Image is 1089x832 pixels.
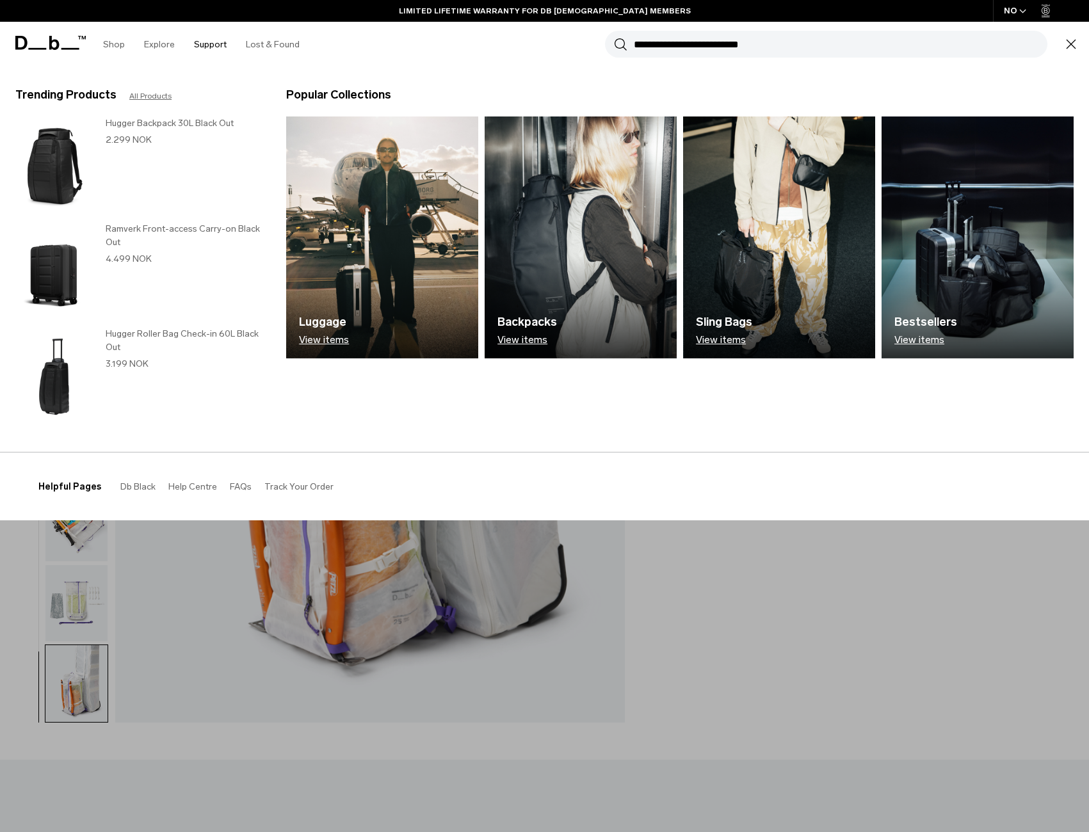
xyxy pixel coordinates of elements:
a: Db Bestsellers View items [882,116,1074,358]
a: Support [194,22,227,67]
h3: Popular Collections [286,86,391,104]
img: Db [882,116,1074,358]
h3: Backpacks [497,314,557,331]
h3: Bestsellers [894,314,957,331]
a: All Products [129,90,172,102]
h3: Sling Bags [696,314,752,331]
a: LIMITED LIFETIME WARRANTY FOR DB [DEMOGRAPHIC_DATA] MEMBERS [399,5,691,17]
a: Hugger Backpack 30L Black Out Hugger Backpack 30L Black Out 2.299 NOK [15,116,261,216]
span: 2.299 NOK [106,134,152,145]
a: Hugger Roller Bag Check-in 60L Black Out Hugger Roller Bag Check-in 60L Black Out 3.199 NOK [15,327,261,426]
img: Ramverk Front-access Carry-on Black Out [15,222,93,321]
img: Hugger Roller Bag Check-in 60L Black Out [15,327,93,426]
a: Lost & Found [246,22,300,67]
a: Db Luggage View items [286,116,478,358]
h3: Hugger Backpack 30L Black Out [106,116,261,130]
img: Db [286,116,478,358]
p: View items [299,334,349,346]
img: Hugger Backpack 30L Black Out [15,116,93,216]
h3: Helpful Pages [38,480,101,493]
h3: Ramverk Front-access Carry-on Black Out [106,222,261,249]
h3: Luggage [299,314,349,331]
p: View items [894,334,957,346]
p: View items [497,334,557,346]
a: Ramverk Front-access Carry-on Black Out Ramverk Front-access Carry-on Black Out 4.499 NOK [15,222,261,321]
nav: Main Navigation [93,22,309,67]
span: 4.499 NOK [106,253,152,264]
p: View items [696,334,752,346]
a: Db Backpacks View items [485,116,677,358]
span: 3.199 NOK [106,358,149,369]
a: Shop [103,22,125,67]
h3: Trending Products [15,86,117,104]
a: FAQs [230,481,252,492]
img: Db [485,116,677,358]
a: Track Your Order [264,481,334,492]
a: Db Black [120,481,156,492]
a: Help Centre [168,481,217,492]
h3: Hugger Roller Bag Check-in 60L Black Out [106,327,261,354]
a: Db Sling Bags View items [683,116,875,358]
img: Db [683,116,875,358]
a: Explore [144,22,175,67]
